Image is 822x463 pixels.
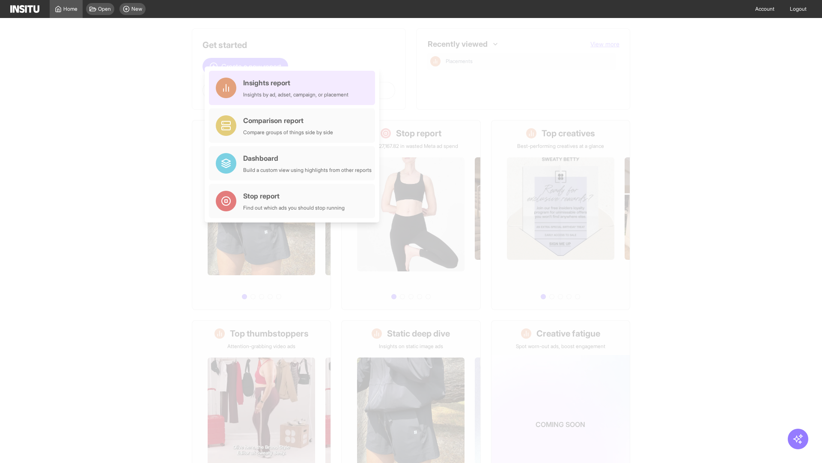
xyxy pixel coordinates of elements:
[243,115,333,126] div: Comparison report
[243,78,348,88] div: Insights report
[243,167,372,174] div: Build a custom view using highlights from other reports
[243,204,345,211] div: Find out which ads you should stop running
[131,6,142,12] span: New
[243,91,348,98] div: Insights by ad, adset, campaign, or placement
[98,6,111,12] span: Open
[63,6,77,12] span: Home
[10,5,39,13] img: Logo
[243,153,372,163] div: Dashboard
[243,191,345,201] div: Stop report
[243,129,333,136] div: Compare groups of things side by side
